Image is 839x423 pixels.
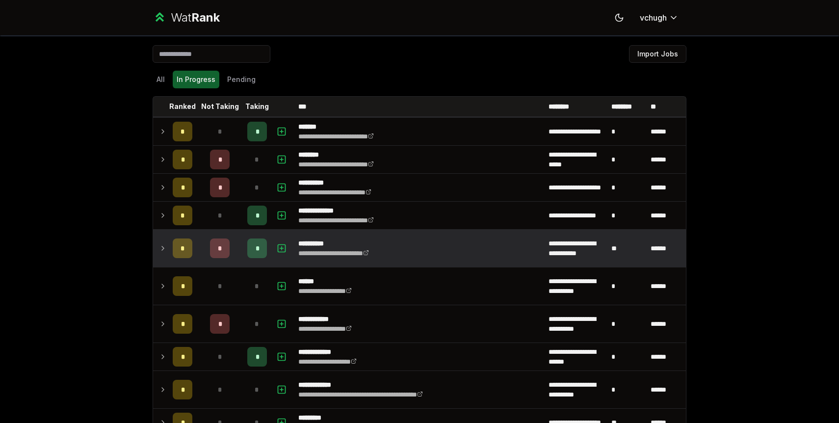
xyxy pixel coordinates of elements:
p: Taking [245,102,269,111]
span: Rank [191,10,220,25]
span: vchugh [640,12,667,24]
button: Pending [223,71,260,88]
button: In Progress [173,71,219,88]
p: Not Taking [201,102,239,111]
button: Import Jobs [629,45,686,63]
button: All [153,71,169,88]
a: WatRank [153,10,220,26]
div: Wat [171,10,220,26]
p: Ranked [169,102,196,111]
button: vchugh [632,9,686,26]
